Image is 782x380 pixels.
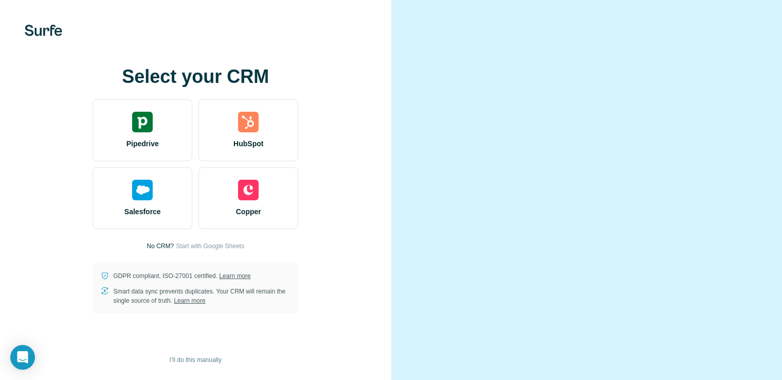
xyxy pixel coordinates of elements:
[219,272,250,280] a: Learn more
[147,241,174,251] p: No CRM?
[170,355,222,365] span: I’ll do this manually
[126,139,159,149] span: Pipedrive
[176,241,244,251] button: Start with Google Sheets
[124,206,161,217] span: Salesforce
[236,206,261,217] span: Copper
[132,112,153,132] img: pipedrive's logo
[93,66,298,87] h1: Select your CRM
[174,297,205,304] a: Learn more
[238,180,259,200] img: copper's logo
[113,287,290,305] p: Smart data sync prevents duplicates. Your CRM will remain the single source of truth.
[132,180,153,200] img: salesforce's logo
[233,139,263,149] span: HubSpot
[10,345,35,370] div: Open Intercom Messenger
[113,271,250,281] p: GDPR compliant. ISO-27001 certified.
[238,112,259,132] img: hubspot's logo
[162,352,229,368] button: I’ll do this manually
[25,25,62,36] img: Surfe's logo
